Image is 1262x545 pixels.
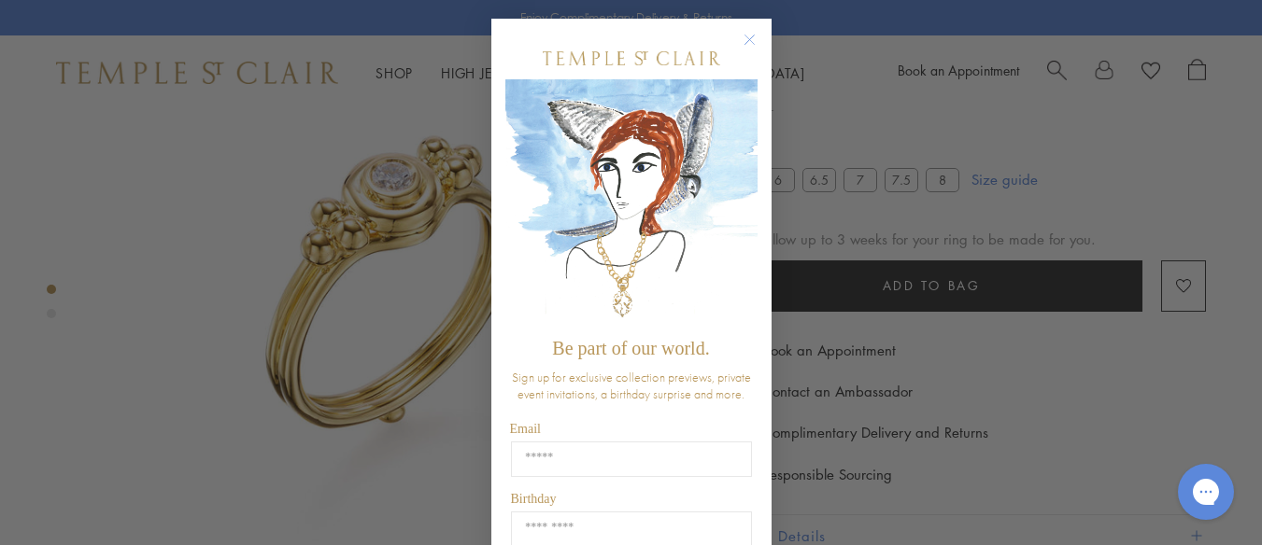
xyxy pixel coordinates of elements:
[510,422,541,436] span: Email
[511,441,752,477] input: Email
[552,338,709,358] span: Be part of our world.
[511,492,557,506] span: Birthday
[747,37,771,61] button: Close dialog
[512,369,751,402] span: Sign up for exclusive collection previews, private event invitations, a birthday surprise and more.
[543,51,720,65] img: Temple St. Clair
[505,79,758,328] img: c4a9eb12-d91a-4d4a-8ee0-386386f4f338.jpeg
[1169,457,1243,526] iframe: Gorgias live chat messenger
